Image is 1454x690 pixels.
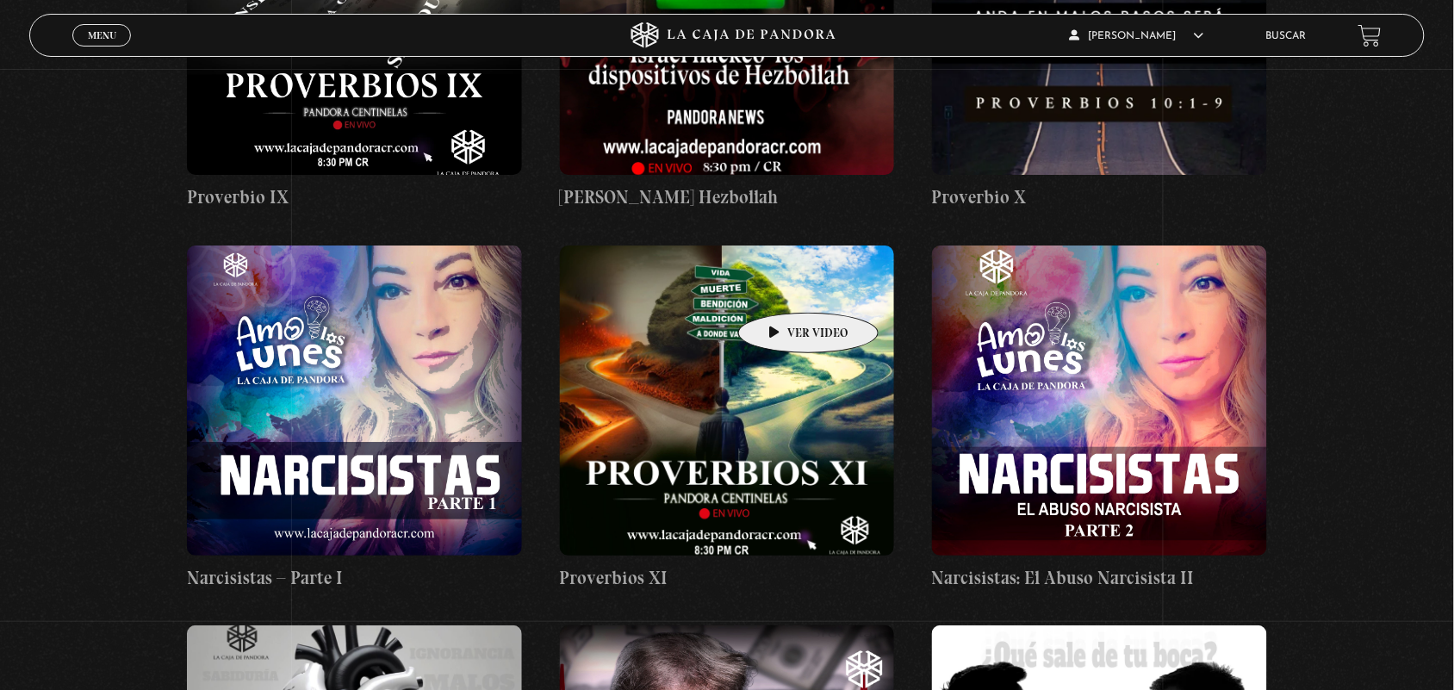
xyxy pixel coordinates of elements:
[560,564,895,592] h4: Proverbios XI
[88,30,116,40] span: Menu
[1266,31,1307,41] a: Buscar
[932,564,1267,592] h4: Narcisistas: El Abuso Narcisista II
[187,246,522,592] a: Narcisistas – Parte I
[932,183,1267,211] h4: Proverbio X
[932,246,1267,592] a: Narcisistas: El Abuso Narcisista II
[1358,24,1382,47] a: View your shopping cart
[1070,31,1204,41] span: [PERSON_NAME]
[560,246,895,592] a: Proverbios XI
[560,183,895,211] h4: [PERSON_NAME] Hezbollah
[187,183,522,211] h4: Proverbio IX
[82,45,122,57] span: Cerrar
[187,564,522,592] h4: Narcisistas – Parte I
